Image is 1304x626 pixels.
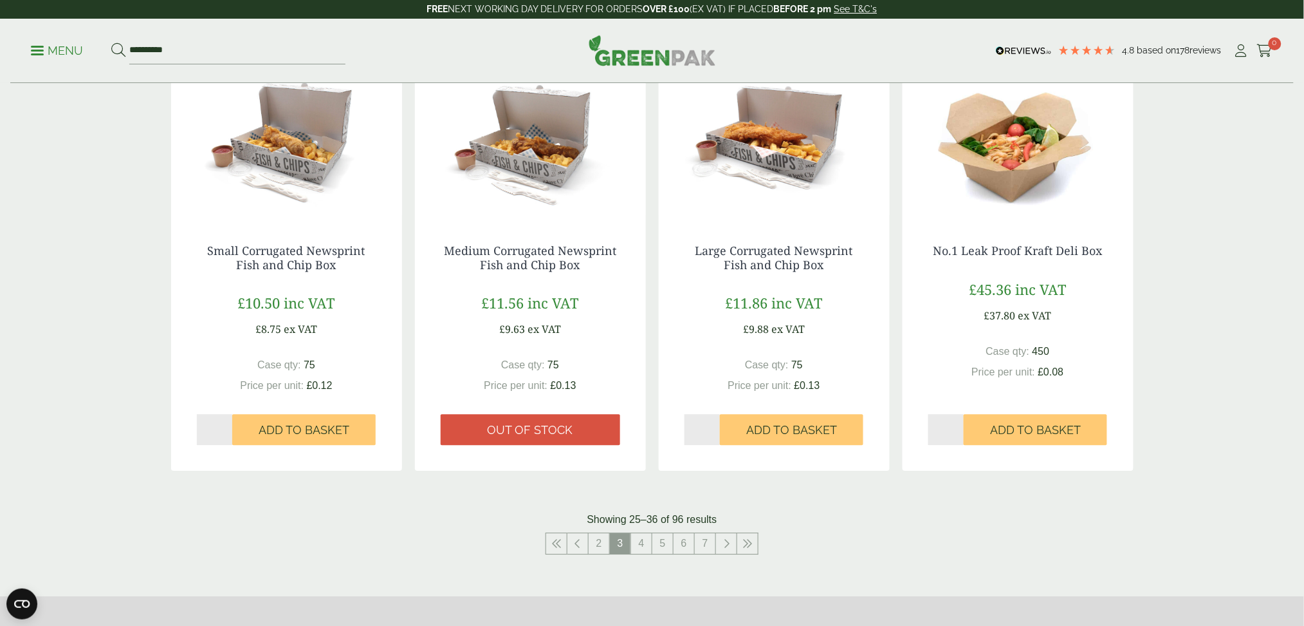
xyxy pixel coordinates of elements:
[1137,45,1177,55] span: Based on
[652,533,673,554] a: 5
[284,322,317,336] span: ex VAT
[674,533,694,554] a: 6
[547,359,559,370] span: 75
[240,380,304,391] span: Price per unit:
[415,57,646,218] img: Medium - Corrugated Newsprint Fish & Chips Box with Food Variant 2
[551,380,576,391] span: £0.13
[746,423,837,437] span: Add to Basket
[501,359,545,370] span: Case qty:
[1016,280,1067,299] span: inc VAT
[304,359,315,370] span: 75
[482,293,524,312] span: £11.56
[743,322,769,336] span: £9.88
[903,57,1134,218] img: kraft deli box
[1233,44,1249,57] i: My Account
[933,243,1103,258] a: No.1 Leak Proof Kraft Deli Box
[1033,346,1050,357] span: 450
[1123,45,1137,55] span: 4.8
[589,35,716,66] img: GreenPak Supplies
[610,533,630,554] span: 3
[969,280,1012,299] span: £45.36
[728,380,791,391] span: Price per unit:
[528,293,579,312] span: inc VAT
[1018,308,1052,323] span: ex VAT
[1190,45,1222,55] span: reviews
[794,380,820,391] span: £0.13
[631,533,652,554] a: 4
[990,423,1081,437] span: Add to Basket
[726,293,768,312] span: £11.86
[1038,366,1064,377] span: £0.08
[528,322,561,336] span: ex VAT
[427,4,448,14] strong: FREE
[259,423,349,437] span: Add to Basket
[791,359,803,370] span: 75
[964,414,1107,445] button: Add to Basket
[488,423,573,437] span: Out of stock
[499,322,525,336] span: £9.63
[31,43,83,59] p: Menu
[441,414,620,445] a: Out of stock
[695,243,853,272] a: Large Corrugated Newsprint Fish and Chip Box
[1177,45,1190,55] span: 178
[771,322,805,336] span: ex VAT
[986,346,1030,357] span: Case qty:
[238,293,280,312] span: £10.50
[996,46,1052,55] img: REVIEWS.io
[720,414,863,445] button: Add to Basket
[834,4,877,14] a: See T&C's
[31,43,83,56] a: Menu
[6,589,37,620] button: Open CMP widget
[772,293,823,312] span: inc VAT
[484,380,547,391] span: Price per unit:
[587,512,717,527] p: Showing 25–36 of 96 results
[1058,44,1116,56] div: 4.78 Stars
[695,533,715,554] a: 7
[774,4,832,14] strong: BEFORE 2 pm
[444,243,616,272] a: Medium Corrugated Newsprint Fish and Chip Box
[307,380,333,391] span: £0.12
[257,359,301,370] span: Case qty:
[1269,37,1281,50] span: 0
[589,533,609,554] a: 2
[745,359,789,370] span: Case qty:
[208,243,365,272] a: Small Corrugated Newsprint Fish and Chip Box
[984,308,1016,323] span: £37.80
[284,293,335,312] span: inc VAT
[255,322,281,336] span: £8.75
[971,366,1035,377] span: Price per unit:
[1257,41,1273,61] a: 0
[1257,44,1273,57] i: Cart
[643,4,690,14] strong: OVER £100
[171,57,402,218] img: Small - Corrugated Newsprint Fish & Chips Box with Food Variant 1
[232,414,376,445] button: Add to Basket
[659,57,890,218] img: Large - Corrugated Newsprint Fish & Chips Box with Food Variant 1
